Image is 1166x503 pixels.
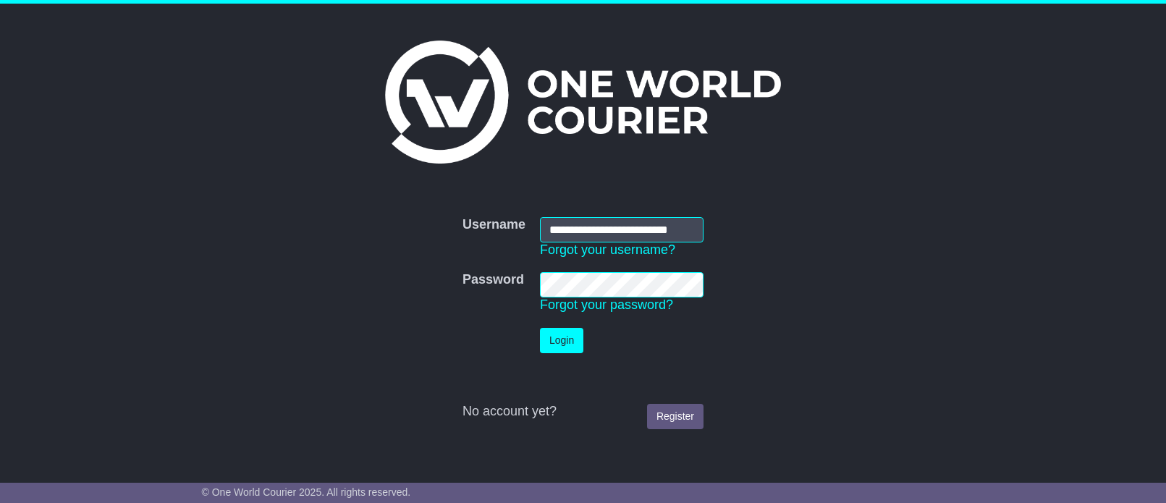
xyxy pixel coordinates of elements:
[540,328,583,353] button: Login
[202,486,411,498] span: © One World Courier 2025. All rights reserved.
[540,242,675,257] a: Forgot your username?
[385,41,780,164] img: One World
[462,272,524,288] label: Password
[462,217,525,233] label: Username
[647,404,704,429] a: Register
[540,297,673,312] a: Forgot your password?
[462,404,704,420] div: No account yet?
